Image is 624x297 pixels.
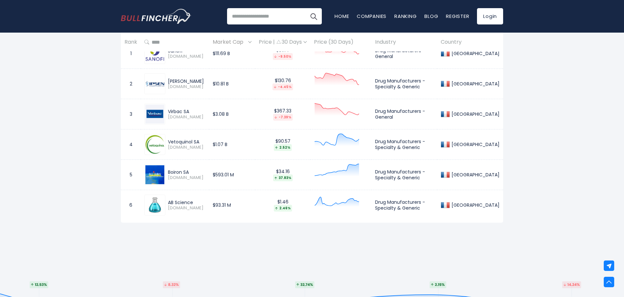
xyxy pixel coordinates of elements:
div: Boiron SA [168,169,205,175]
td: $93.31 M [209,190,255,220]
div: Vetoquinol SA [168,139,205,145]
div: -9.50% [273,53,293,60]
div: 2.52% [274,144,292,151]
img: SAN.PA.png [145,46,164,61]
td: Drug Manufacturers - Specialty & Generic [371,160,437,190]
a: Blog [424,13,438,20]
td: $10.81 B [209,69,255,99]
div: -4.45% [272,83,293,90]
img: IPN.PA.png [145,81,164,87]
a: Companies [357,13,386,20]
div: $91.77 [259,47,307,60]
div: [GEOGRAPHIC_DATA] [450,111,500,117]
td: 4 [121,129,141,160]
td: Drug Manufacturers - Specialty & Generic [371,129,437,160]
td: Drug Manufacturers - General [371,99,437,129]
button: Search [305,8,322,24]
a: Register [446,13,469,20]
div: $130.76 [259,78,307,90]
div: $34.16 [259,169,307,181]
div: [GEOGRAPHIC_DATA] [450,51,500,56]
td: Drug Manufacturers - Specialty & Generic [371,190,437,220]
span: Market Cap [213,37,247,47]
th: Rank [121,33,141,52]
div: Virbac SA [168,109,205,114]
div: 37.83% [273,174,293,181]
img: VETO.PA.png [145,135,164,154]
div: -7.39% [273,114,293,121]
td: Drug Manufacturers - Specialty & Generic [371,69,437,99]
td: 3 [121,99,141,129]
th: Price (30 Days) [310,33,371,52]
td: 1 [121,38,141,69]
div: AB Science [168,200,205,205]
img: AB.PA.png [147,197,163,213]
td: Drug Manufacturers - General [371,38,437,69]
a: Home [335,13,349,20]
td: 5 [121,160,141,190]
span: [DOMAIN_NAME] [168,145,205,150]
td: $3.08 B [209,99,255,129]
th: Industry [371,33,437,52]
span: [DOMAIN_NAME] [168,84,205,90]
td: $1.07 B [209,129,255,160]
span: [DOMAIN_NAME] [168,54,205,59]
div: 2.46% [274,205,292,212]
div: [GEOGRAPHIC_DATA] [450,141,500,147]
span: [DOMAIN_NAME] [168,205,205,211]
img: BOI.PA.png [145,165,164,184]
div: Price | 30 Days [259,39,307,46]
td: 6 [121,190,141,220]
td: $593.01 M [209,160,255,190]
div: [GEOGRAPHIC_DATA] [450,202,500,208]
div: [PERSON_NAME] [168,78,205,84]
a: Go to homepage [121,9,191,24]
a: Login [477,8,503,24]
span: [DOMAIN_NAME] [168,114,205,120]
img: Bullfincher logo [121,9,191,24]
a: Ranking [394,13,417,20]
div: $367.33 [259,108,307,121]
th: Country [437,33,503,52]
div: [GEOGRAPHIC_DATA] [450,172,500,178]
img: VIRP.PA.png [145,105,164,124]
div: [GEOGRAPHIC_DATA] [450,81,500,87]
td: 2 [121,69,141,99]
div: $1.46 [259,199,307,212]
td: $111.69 B [209,38,255,69]
div: $90.57 [259,138,307,151]
span: [DOMAIN_NAME] [168,175,205,181]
